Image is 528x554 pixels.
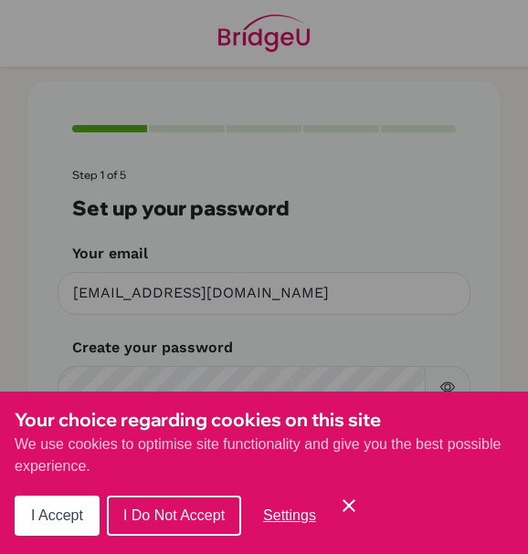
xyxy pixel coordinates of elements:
[338,495,360,517] button: Save and close
[123,507,225,523] span: I Do Not Accept
[15,496,100,536] button: I Accept
[248,497,331,534] button: Settings
[107,496,241,536] button: I Do Not Accept
[15,434,513,477] p: We use cookies to optimise site functionality and give you the best possible experience.
[15,406,513,434] h3: Your choice regarding cookies on this site
[263,507,316,523] span: Settings
[31,507,83,523] span: I Accept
